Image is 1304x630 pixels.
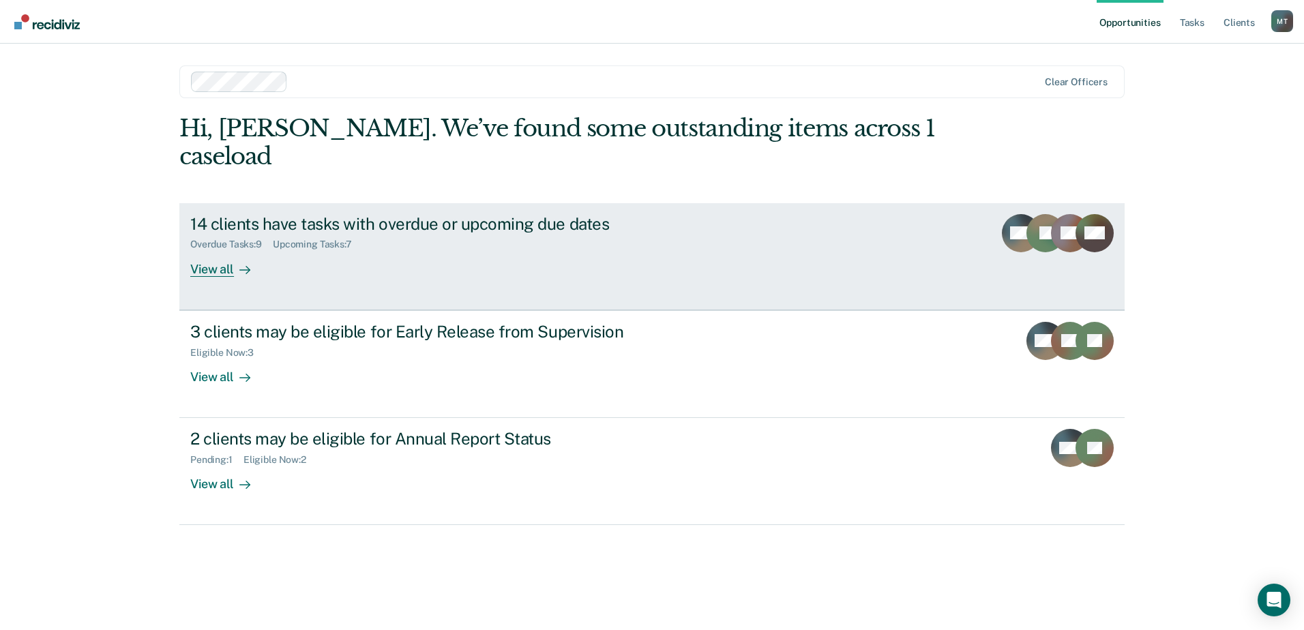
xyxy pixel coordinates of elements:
[273,239,363,250] div: Upcoming Tasks : 7
[179,418,1125,525] a: 2 clients may be eligible for Annual Report StatusPending:1Eligible Now:2View all
[1271,10,1293,32] div: M T
[190,454,243,466] div: Pending : 1
[190,466,267,492] div: View all
[190,214,669,234] div: 14 clients have tasks with overdue or upcoming due dates
[1045,76,1108,88] div: Clear officers
[179,115,936,170] div: Hi, [PERSON_NAME]. We’ve found some outstanding items across 1 caseload
[1258,584,1290,616] div: Open Intercom Messenger
[179,203,1125,310] a: 14 clients have tasks with overdue or upcoming due datesOverdue Tasks:9Upcoming Tasks:7View all
[14,14,80,29] img: Recidiviz
[190,250,267,277] div: View all
[1271,10,1293,32] button: Profile dropdown button
[190,239,273,250] div: Overdue Tasks : 9
[190,358,267,385] div: View all
[179,310,1125,418] a: 3 clients may be eligible for Early Release from SupervisionEligible Now:3View all
[190,347,265,359] div: Eligible Now : 3
[190,322,669,342] div: 3 clients may be eligible for Early Release from Supervision
[243,454,317,466] div: Eligible Now : 2
[190,429,669,449] div: 2 clients may be eligible for Annual Report Status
